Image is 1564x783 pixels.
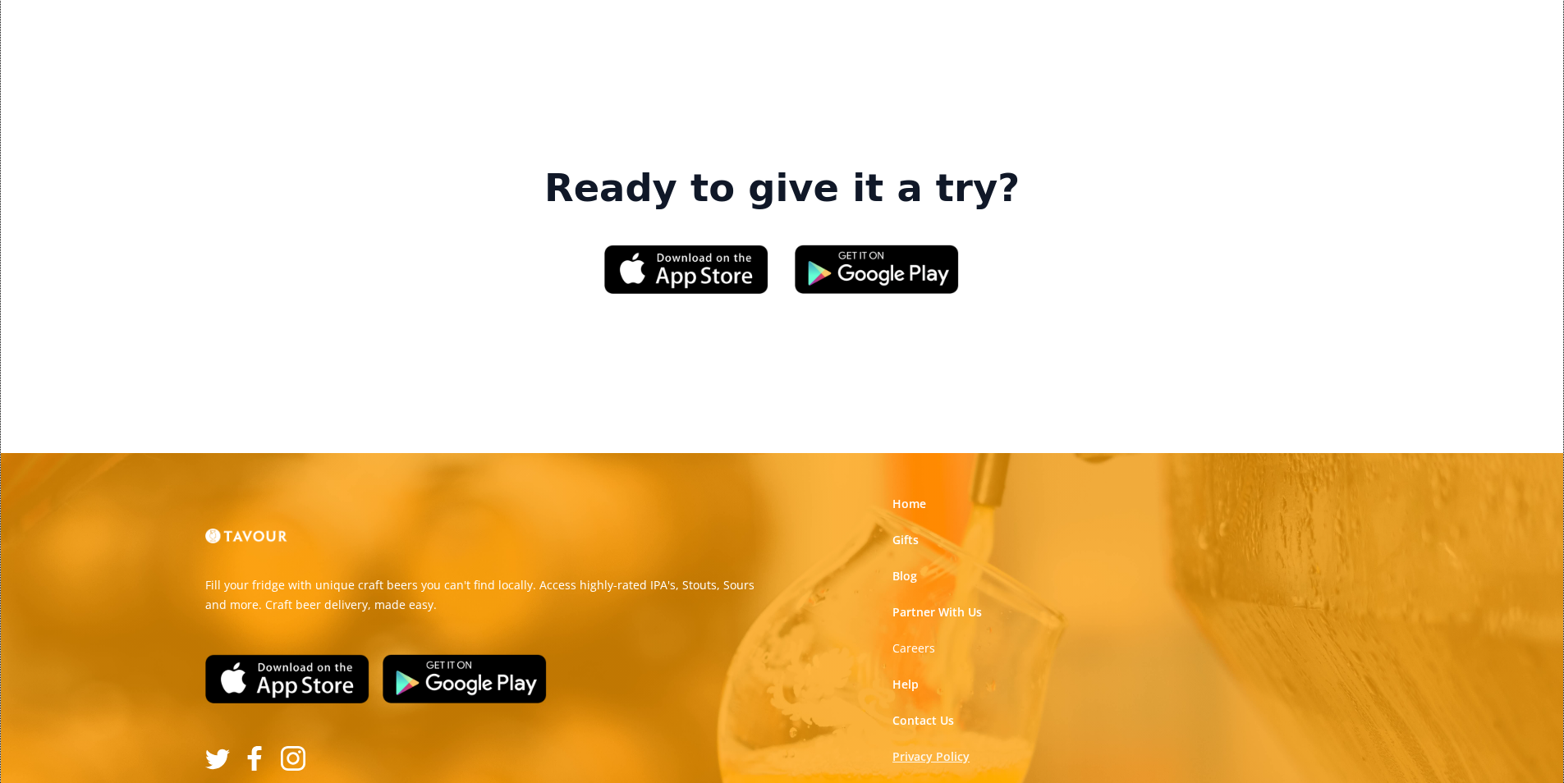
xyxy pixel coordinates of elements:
[892,532,919,548] a: Gifts
[892,604,982,620] a: Partner With Us
[205,575,770,615] p: Fill your fridge with unique craft beers you can't find locally. Access highly-rated IPA's, Stout...
[544,166,1020,212] strong: Ready to give it a try?
[892,568,917,584] a: Blog
[892,496,926,512] a: Home
[892,640,935,657] a: Careers
[892,749,970,765] a: Privacy Policy
[892,676,919,693] a: Help
[892,712,954,729] a: Contact Us
[892,640,935,656] strong: Careers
